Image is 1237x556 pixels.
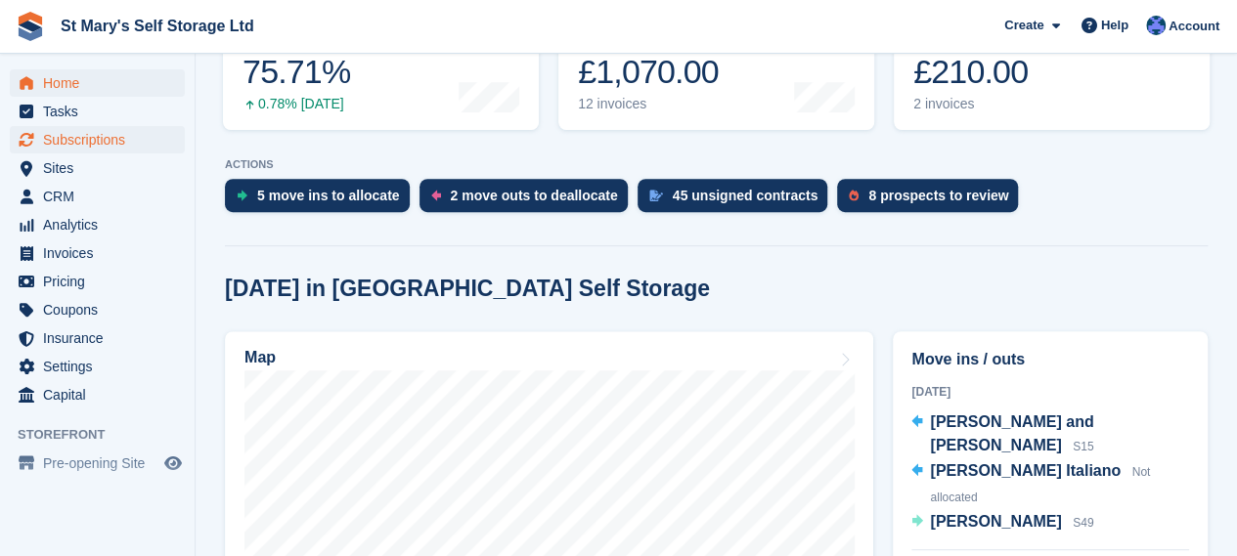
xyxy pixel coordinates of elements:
[558,6,874,130] a: Month-to-date sales £1,070.00 12 invoices
[16,12,45,41] img: stora-icon-8386f47178a22dfd0bd8f6a31ec36ba5ce8667c1dd55bd0f319d3a0aa187defe.svg
[1004,16,1043,35] span: Create
[1073,440,1093,453] span: S15
[911,459,1189,510] a: [PERSON_NAME] Italiano Not allocated
[225,179,420,222] a: 5 move ins to allocate
[10,381,185,408] a: menu
[225,276,710,302] h2: [DATE] in [GEOGRAPHIC_DATA] Self Storage
[1073,516,1093,530] span: S49
[257,188,400,203] div: 5 move ins to allocate
[18,425,195,445] span: Storefront
[911,383,1189,401] div: [DATE]
[913,52,1047,92] div: £210.00
[243,52,350,92] div: 75.71%
[43,211,160,238] span: Analytics
[43,69,160,97] span: Home
[913,96,1047,112] div: 2 invoices
[930,413,1093,453] span: [PERSON_NAME] and [PERSON_NAME]
[43,381,160,408] span: Capital
[43,353,160,380] span: Settings
[43,126,160,153] span: Subscriptions
[161,451,185,475] a: Preview store
[930,513,1061,530] span: [PERSON_NAME]
[237,190,247,201] img: move_ins_to_allocate_icon-fdf77a2bb77ea45bf5b3d319d69a93e2d87916cf1d5bf7949dd705db3b84f3ca.svg
[911,348,1189,371] h2: Move ins / outs
[10,268,185,295] a: menu
[420,179,638,222] a: 2 move outs to deallocate
[43,296,160,323] span: Coupons
[223,6,539,130] a: Occupancy 75.71% 0.78% [DATE]
[638,179,838,222] a: 45 unsigned contracts
[1146,16,1166,35] img: Matthew Keenan
[53,10,262,42] a: St Mary's Self Storage Ltd
[894,6,1210,130] a: Awaiting payment £210.00 2 invoices
[10,449,185,477] a: menu
[10,353,185,380] a: menu
[10,239,185,267] a: menu
[10,69,185,97] a: menu
[10,126,185,153] a: menu
[10,98,185,125] a: menu
[930,462,1121,479] span: [PERSON_NAME] Italiano
[868,188,1008,203] div: 8 prospects to review
[244,349,276,366] h2: Map
[10,324,185,352] a: menu
[911,510,1093,535] a: [PERSON_NAME] S49
[578,52,724,92] div: £1,070.00
[1101,16,1128,35] span: Help
[43,239,160,267] span: Invoices
[43,324,160,352] span: Insurance
[837,179,1028,222] a: 8 prospects to review
[43,268,160,295] span: Pricing
[10,154,185,182] a: menu
[10,296,185,323] a: menu
[649,190,663,201] img: contract_signature_icon-13c848040528278c33f63329250d36e43548de30e8caae1d1a13099fd9432cc5.svg
[673,188,818,203] div: 45 unsigned contracts
[43,449,160,477] span: Pre-opening Site
[43,98,160,125] span: Tasks
[911,410,1189,459] a: [PERSON_NAME] and [PERSON_NAME] S15
[43,183,160,210] span: CRM
[243,96,350,112] div: 0.78% [DATE]
[578,96,724,112] div: 12 invoices
[451,188,618,203] div: 2 move outs to deallocate
[1169,17,1219,36] span: Account
[43,154,160,182] span: Sites
[10,211,185,238] a: menu
[225,158,1208,171] p: ACTIONS
[849,190,859,201] img: prospect-51fa495bee0391a8d652442698ab0144808aea92771e9ea1ae160a38d050c398.svg
[431,190,441,201] img: move_outs_to_deallocate_icon-f764333ba52eb49d3ac5e1228854f67142a1ed5810a6f6cc68b1a99e826820c5.svg
[10,183,185,210] a: menu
